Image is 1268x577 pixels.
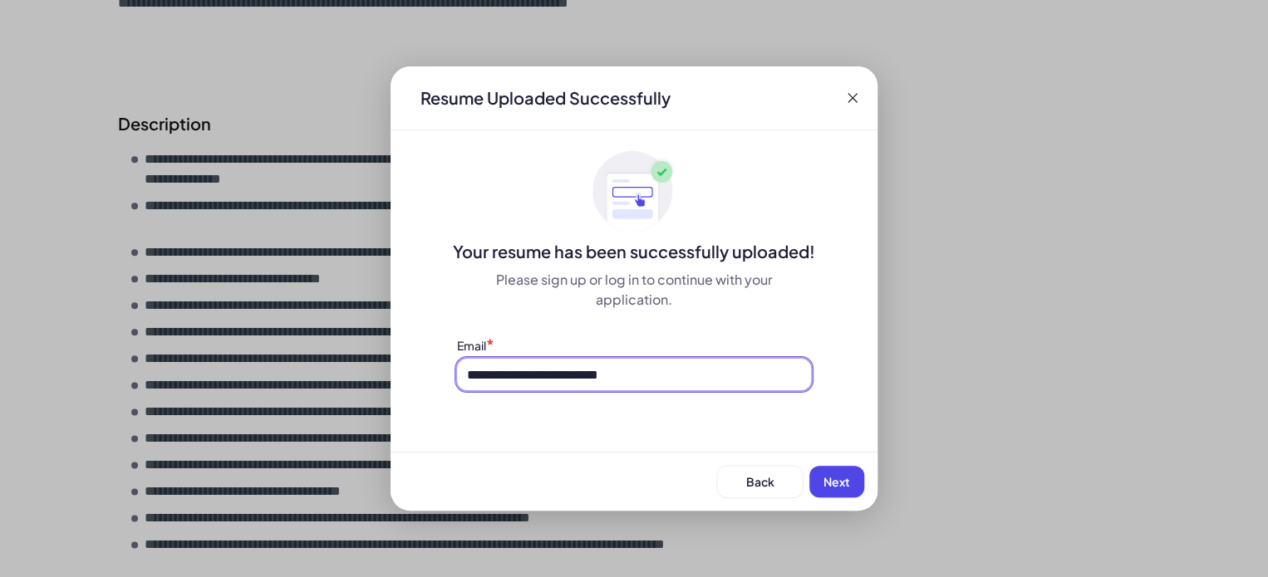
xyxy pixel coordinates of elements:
[457,270,811,310] div: Please sign up or log in to continue with your application.
[809,466,864,497] button: Next
[391,240,877,263] div: Your resume has been successfully uploaded!
[592,150,676,233] img: ApplyedMaskGroup3.svg
[457,338,486,353] label: Email
[746,474,774,489] span: Back
[407,86,684,110] div: Resume Uploaded Successfully
[823,474,850,489] span: Next
[717,466,803,497] button: Back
